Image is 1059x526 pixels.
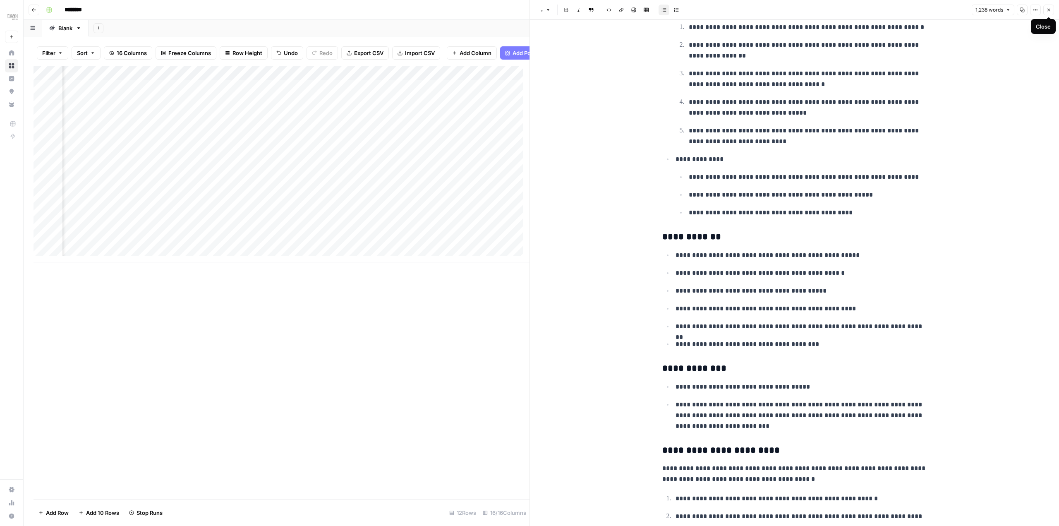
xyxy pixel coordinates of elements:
span: Sort [77,49,88,57]
a: Blank [42,20,89,36]
span: Export CSV [354,49,383,57]
span: Freeze Columns [168,49,211,57]
button: Workspace: Dash [5,7,18,27]
span: Redo [319,49,333,57]
button: Stop Runs [124,506,168,519]
a: Home [5,46,18,60]
button: Freeze Columns [156,46,216,60]
span: Stop Runs [137,509,163,517]
button: Add Power Agent [500,46,563,60]
button: Row Height [220,46,268,60]
button: 16 Columns [104,46,152,60]
span: 1,238 words [975,6,1003,14]
a: Settings [5,483,18,496]
button: Filter [37,46,68,60]
span: Import CSV [405,49,435,57]
div: Blank [58,24,72,32]
button: Add Row [34,506,74,519]
span: Add Row [46,509,69,517]
a: Usage [5,496,18,509]
button: Add Column [447,46,497,60]
button: Export CSV [341,46,389,60]
a: Browse [5,59,18,72]
span: Add Power Agent [513,49,558,57]
button: 1,238 words [972,5,1014,15]
span: 16 Columns [117,49,147,57]
a: Insights [5,72,18,85]
button: Redo [307,46,338,60]
div: 12 Rows [446,506,479,519]
button: Add 10 Rows [74,506,124,519]
img: Dash Logo [5,10,20,24]
a: Opportunities [5,85,18,98]
span: Filter [42,49,55,57]
button: Sort [72,46,101,60]
span: Undo [284,49,298,57]
button: Undo [271,46,303,60]
span: Add Column [460,49,491,57]
button: Import CSV [392,46,440,60]
a: Your Data [5,98,18,111]
div: 16/16 Columns [479,506,529,519]
span: Row Height [232,49,262,57]
span: Add 10 Rows [86,509,119,517]
button: Help + Support [5,509,18,523]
